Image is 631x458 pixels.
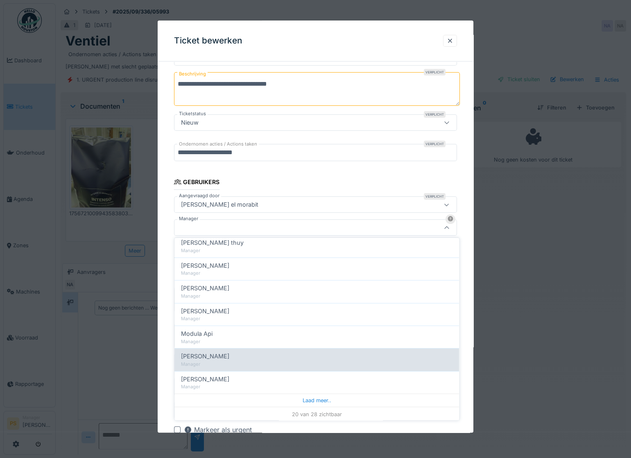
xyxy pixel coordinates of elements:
div: Verplicht [424,141,446,147]
div: Nieuw [178,118,202,127]
div: Verplicht [424,194,446,200]
span: Modula Api [181,329,213,338]
div: Manager [181,361,452,368]
div: Manager [181,270,452,277]
div: Manager [181,293,452,300]
div: Verplicht [424,111,446,118]
h3: Ticket bewerken [174,36,242,46]
span: [PERSON_NAME] [181,375,229,384]
div: Manager [181,315,452,322]
span: [PERSON_NAME] [181,307,229,316]
label: Manager [177,216,200,223]
label: Beschrijving [177,69,208,79]
div: Markeer als urgent [184,425,252,435]
div: 20 van 28 zichtbaar [174,407,459,422]
div: [PERSON_NAME] el morabit [178,201,262,210]
div: Verplicht [424,69,446,75]
div: Gebruikers [174,176,219,190]
label: Ticketstatus [177,110,208,117]
label: Aangevraagd door [177,193,221,200]
div: Manager [181,247,452,254]
span: [PERSON_NAME] thuy [181,238,244,247]
span: [PERSON_NAME] [181,284,229,293]
div: Manager [181,338,452,345]
span: [PERSON_NAME] [181,352,229,361]
label: Ondernomen acties / Actions taken [177,141,259,148]
span: [PERSON_NAME] [181,261,229,270]
div: Laad meer.. [174,394,459,407]
div: Manager [181,383,452,390]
